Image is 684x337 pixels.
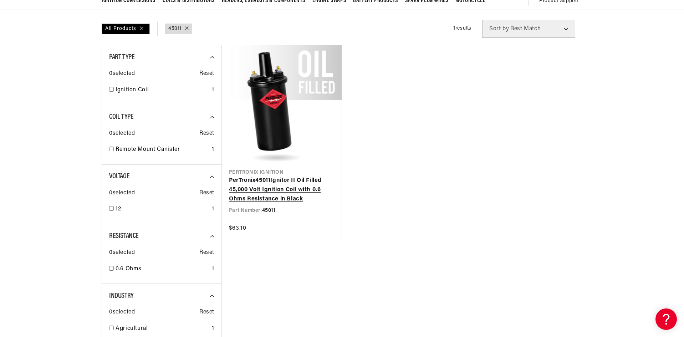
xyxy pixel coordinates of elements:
span: 0 selected [109,189,135,198]
span: Reset [199,189,214,198]
a: 0.6 Ohms [116,265,209,274]
span: Part Type [109,54,134,61]
div: 1 [212,265,214,274]
span: Reset [199,129,214,138]
span: Voltage [109,173,129,180]
span: Reset [199,308,214,317]
span: Reset [199,248,214,257]
span: 0 selected [109,69,135,78]
a: Agricultural [116,324,209,333]
span: Resistance [109,233,139,240]
span: Coil Type [109,113,133,121]
a: Ignition Coil [116,86,209,95]
div: 1 [212,145,214,154]
a: PerTronix45011Ignitor II Oil Filled 45,000 Volt Ignition Coil with 0.6 Ohms Resistance in Black [229,176,335,204]
a: 12 [116,205,209,214]
div: 1 [212,205,214,214]
div: 1 [212,86,214,95]
span: 0 selected [109,248,135,257]
span: Industry [109,292,134,300]
span: 0 selected [109,308,135,317]
span: Reset [199,69,214,78]
select: Sort by [482,20,575,38]
a: Remote Mount Canister [116,145,209,154]
a: 45011 [168,25,182,33]
div: All Products [102,24,150,34]
span: 0 selected [109,129,135,138]
span: Sort by [489,26,509,32]
span: 1 results [453,26,471,31]
div: 1 [212,324,214,333]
